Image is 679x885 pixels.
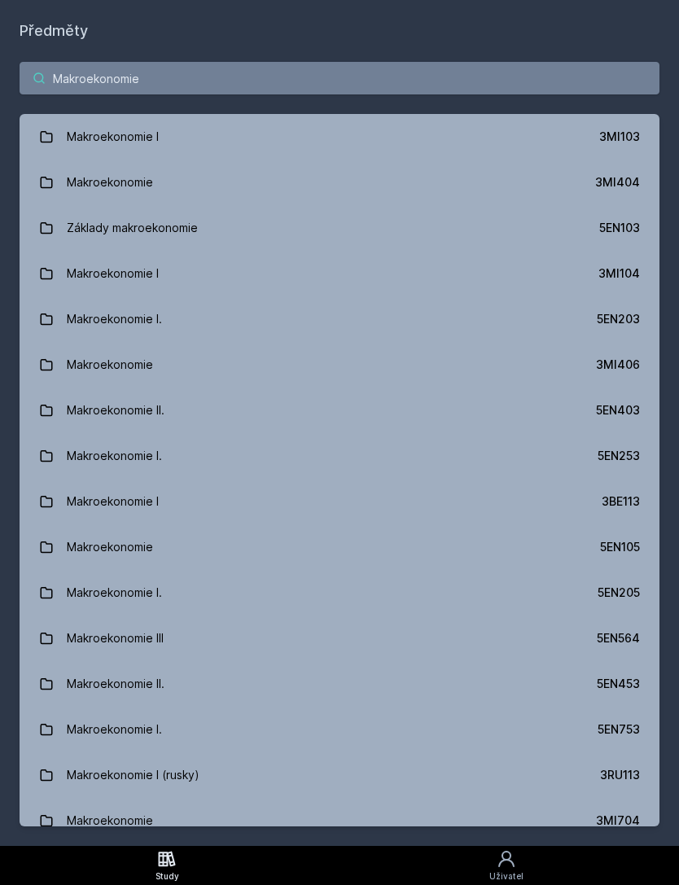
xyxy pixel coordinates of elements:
[20,616,659,661] a: Makroekonomie III 5EN564
[600,767,640,783] div: 3RU113
[20,251,659,296] a: Makroekonomie I 3MI104
[598,721,640,738] div: 5EN753
[598,448,640,464] div: 5EN253
[489,870,523,883] div: Uživatel
[67,668,164,700] div: Makroekonomie II.
[67,166,153,199] div: Makroekonomie
[20,661,659,707] a: Makroekonomie II. 5EN453
[67,348,153,381] div: Makroekonomie
[600,539,640,555] div: 5EN105
[20,707,659,752] a: Makroekonomie I. 5EN753
[20,114,659,160] a: Makroekonomie I 3MI103
[20,342,659,388] a: Makroekonomie 3MI406
[67,531,153,563] div: Makroekonomie
[598,265,640,282] div: 3MI104
[20,20,659,42] h1: Předměty
[67,622,164,655] div: Makroekonomie III
[20,570,659,616] a: Makroekonomie I. 5EN205
[20,388,659,433] a: Makroekonomie II. 5EN403
[20,479,659,524] a: Makroekonomie I 3BE113
[67,485,159,518] div: Makroekonomie I
[20,433,659,479] a: Makroekonomie I. 5EN253
[595,174,640,191] div: 3MI404
[67,212,198,244] div: Základy makroekonomie
[20,160,659,205] a: Makroekonomie 3MI404
[20,752,659,798] a: Makroekonomie I (rusky) 3RU113
[67,394,164,427] div: Makroekonomie II.
[67,576,162,609] div: Makroekonomie I.
[597,676,640,692] div: 5EN453
[598,585,640,601] div: 5EN205
[67,804,153,837] div: Makroekonomie
[596,402,640,418] div: 5EN403
[596,813,640,829] div: 3MI704
[156,870,179,883] div: Study
[20,296,659,342] a: Makroekonomie I. 5EN203
[67,120,159,153] div: Makroekonomie I
[20,62,659,94] input: Název nebo ident předmětu…
[67,257,159,290] div: Makroekonomie I
[67,303,162,335] div: Makroekonomie I.
[67,440,162,472] div: Makroekonomie I.
[597,311,640,327] div: 5EN203
[67,713,162,746] div: Makroekonomie I.
[596,357,640,373] div: 3MI406
[67,759,199,791] div: Makroekonomie I (rusky)
[599,129,640,145] div: 3MI103
[20,798,659,843] a: Makroekonomie 3MI704
[20,524,659,570] a: Makroekonomie 5EN105
[597,630,640,646] div: 5EN564
[20,205,659,251] a: Základy makroekonomie 5EN103
[599,220,640,236] div: 5EN103
[602,493,640,510] div: 3BE113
